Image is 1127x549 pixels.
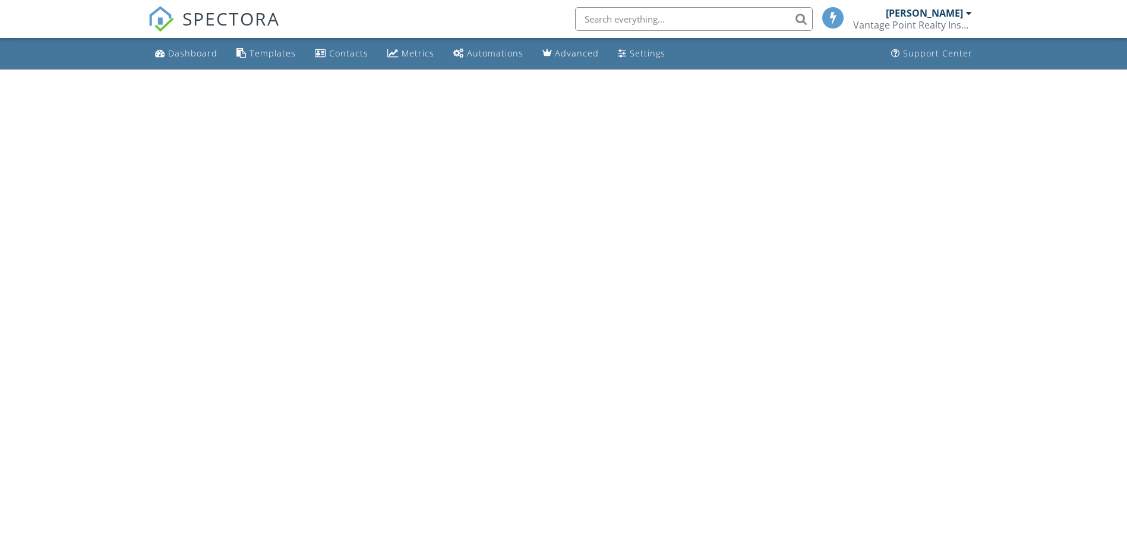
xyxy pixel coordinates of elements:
[449,43,528,65] a: Automations (Basic)
[575,7,813,31] input: Search everything...
[182,6,280,31] span: SPECTORA
[148,6,174,32] img: The Best Home Inspection Software - Spectora
[329,48,368,59] div: Contacts
[886,43,977,65] a: Support Center
[168,48,217,59] div: Dashboard
[538,43,604,65] a: Advanced
[148,16,280,41] a: SPECTORA
[383,43,439,65] a: Metrics
[853,19,972,31] div: Vantage Point Realty Inspections
[613,43,670,65] a: Settings
[250,48,296,59] div: Templates
[232,43,301,65] a: Templates
[150,43,222,65] a: Dashboard
[310,43,373,65] a: Contacts
[630,48,665,59] div: Settings
[903,48,973,59] div: Support Center
[886,7,963,19] div: [PERSON_NAME]
[467,48,523,59] div: Automations
[402,48,434,59] div: Metrics
[555,48,599,59] div: Advanced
